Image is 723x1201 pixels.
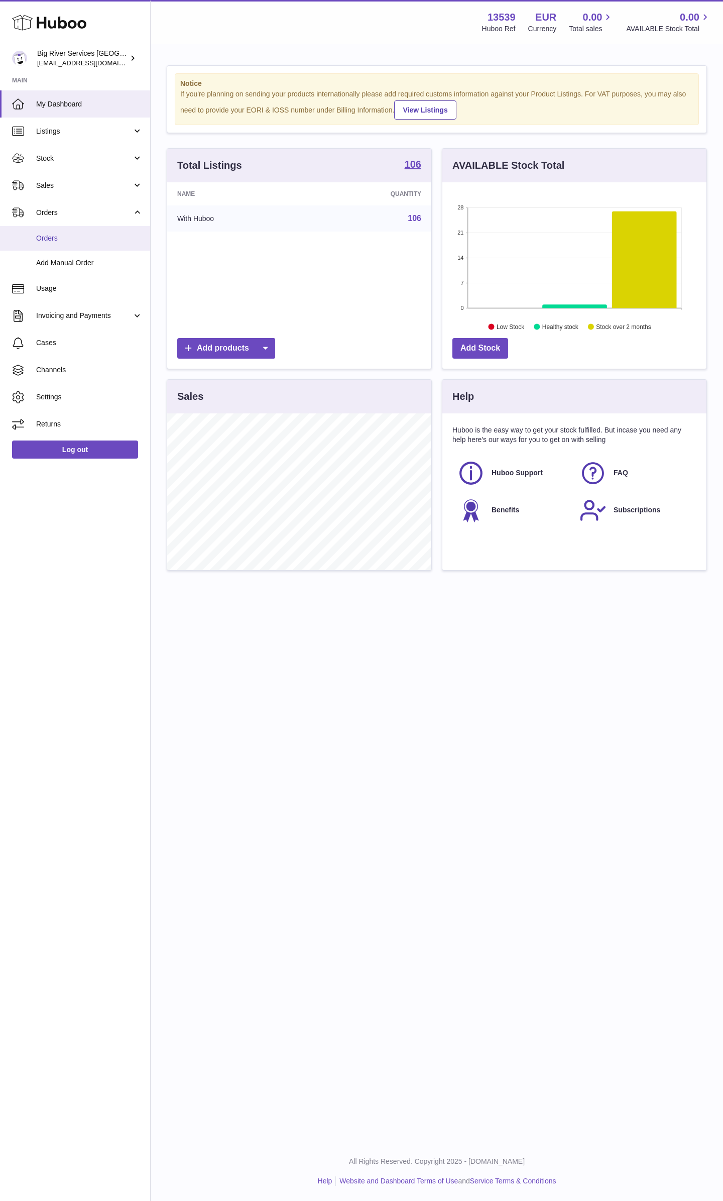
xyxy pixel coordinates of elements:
strong: EUR [535,11,556,24]
div: If you're planning on sending your products internationally please add required customs informati... [180,89,693,120]
span: AVAILABLE Stock Total [626,24,711,34]
span: Stock [36,154,132,163]
span: My Dashboard [36,99,143,109]
th: Quantity [306,182,431,205]
span: FAQ [614,468,628,478]
a: FAQ [579,460,691,487]
a: Add Stock [452,338,508,359]
td: With Huboo [167,205,306,232]
span: Settings [36,392,143,402]
span: Sales [36,181,132,190]
a: Subscriptions [579,497,691,524]
text: Low Stock [497,323,525,330]
p: All Rights Reserved. Copyright 2025 - [DOMAIN_NAME] [159,1157,715,1166]
p: Huboo is the easy way to get your stock fulfilled. But incase you need any help here's our ways f... [452,425,696,445]
span: Add Manual Order [36,258,143,268]
span: Benefits [492,505,519,515]
span: 0.00 [583,11,602,24]
a: View Listings [394,100,456,120]
a: Service Terms & Conditions [470,1177,556,1185]
h3: Total Listings [177,159,242,172]
text: Stock over 2 months [596,323,651,330]
a: 106 [405,159,421,171]
strong: 106 [405,159,421,169]
span: Total sales [569,24,614,34]
div: Currency [528,24,557,34]
img: de-logistics@bigriverintl.com [12,51,27,66]
h3: Sales [177,390,203,403]
span: Orders [36,208,132,217]
text: 28 [457,204,463,210]
span: Cases [36,338,143,348]
h3: Help [452,390,474,403]
div: Huboo Ref [482,24,516,34]
a: Help [318,1177,332,1185]
text: 0 [460,305,463,311]
h3: AVAILABLE Stock Total [452,159,564,172]
strong: Notice [180,79,693,88]
span: Subscriptions [614,505,660,515]
span: Channels [36,365,143,375]
text: 14 [457,255,463,261]
text: 7 [460,280,463,286]
span: Returns [36,419,143,429]
div: Big River Services [GEOGRAPHIC_DATA] [37,49,128,68]
text: 21 [457,230,463,236]
span: [EMAIL_ADDRESS][DOMAIN_NAME] [37,59,148,67]
span: Huboo Support [492,468,543,478]
span: Orders [36,234,143,243]
text: Healthy stock [542,323,579,330]
strong: 13539 [488,11,516,24]
a: 0.00 AVAILABLE Stock Total [626,11,711,34]
span: 0.00 [680,11,699,24]
a: Add products [177,338,275,359]
th: Name [167,182,306,205]
li: and [336,1176,556,1186]
a: Huboo Support [457,460,569,487]
span: Listings [36,127,132,136]
a: 0.00 Total sales [569,11,614,34]
a: 106 [408,214,421,223]
a: Log out [12,441,138,459]
a: Benefits [457,497,569,524]
span: Usage [36,284,143,293]
a: Website and Dashboard Terms of Use [339,1177,458,1185]
span: Invoicing and Payments [36,311,132,320]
